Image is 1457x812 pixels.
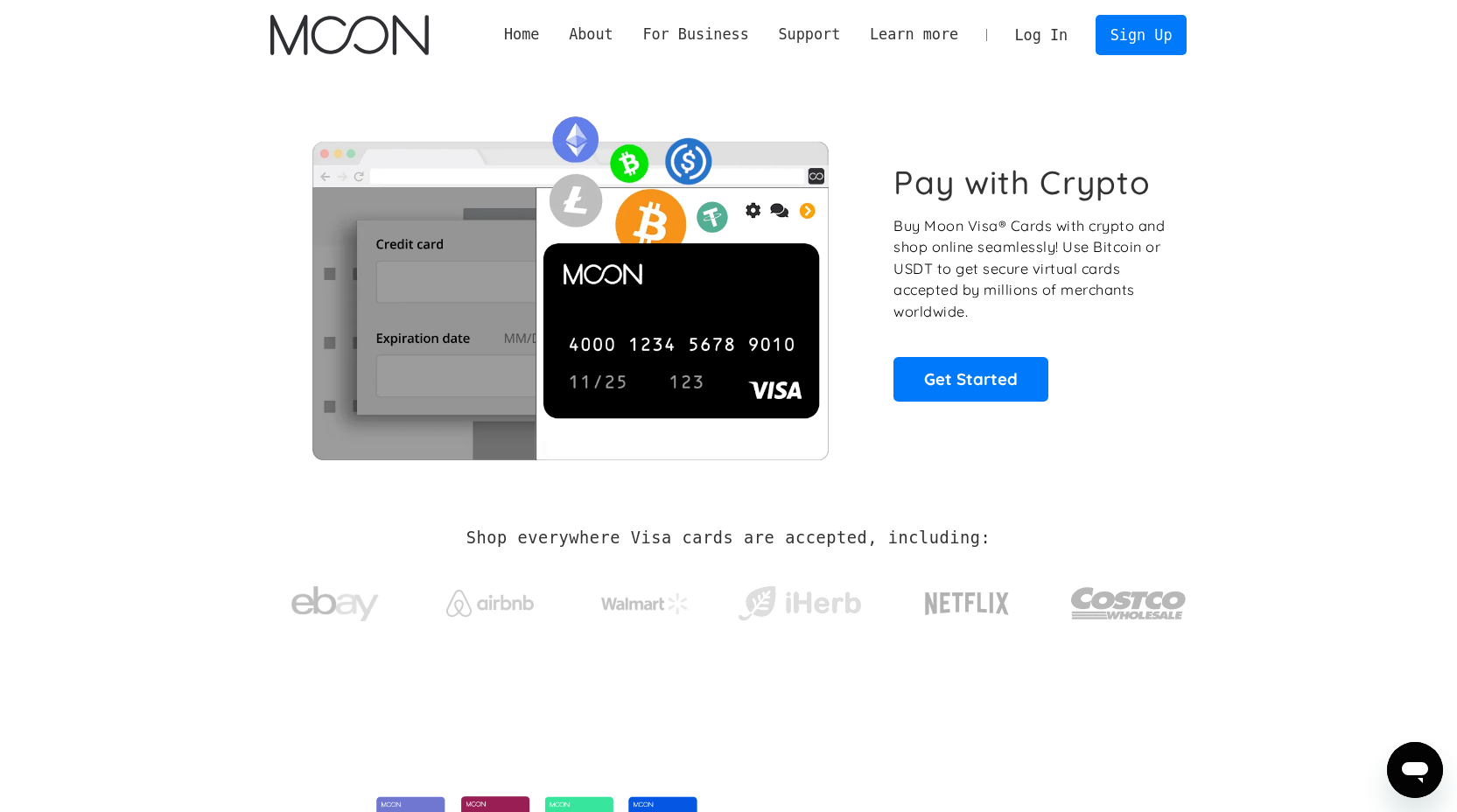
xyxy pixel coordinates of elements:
a: ebay [270,559,401,640]
a: Walmart [579,576,710,623]
div: Support [764,24,855,45]
a: Home [489,24,554,45]
p: Buy Moon Visa® Cards with crypto and shop online seamlessly! Use Bitcoin or USDT to get secure vi... [893,215,1167,323]
img: Walmart [601,593,689,614]
a: Log In [1000,16,1082,54]
div: About [554,24,627,45]
a: home [270,15,429,55]
img: ebay [291,577,379,632]
a: Airbnb [424,572,555,626]
div: Learn more [870,24,958,45]
a: Sign Up [1096,15,1187,54]
iframe: Кнопка запуска окна обмена сообщениями [1387,742,1443,798]
a: Costco [1070,553,1187,645]
div: About [569,24,613,45]
h1: Pay with Crypto [893,163,1151,202]
a: Netflix [889,564,1046,634]
h2: Shop everywhere Visa cards are accepted, including: [466,528,991,548]
a: Get Started [893,357,1048,401]
div: Support [778,24,840,45]
img: Moon Logo [270,15,429,55]
img: Airbnb [446,590,534,617]
div: For Business [628,24,764,45]
div: For Business [642,24,748,45]
img: iHerb [734,581,865,626]
a: iHerb [734,563,865,635]
img: Moon Cards let you spend your crypto anywhere Visa is accepted. [270,104,870,459]
img: Netflix [923,582,1011,626]
img: Costco [1070,570,1187,636]
div: Learn more [855,24,973,45]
